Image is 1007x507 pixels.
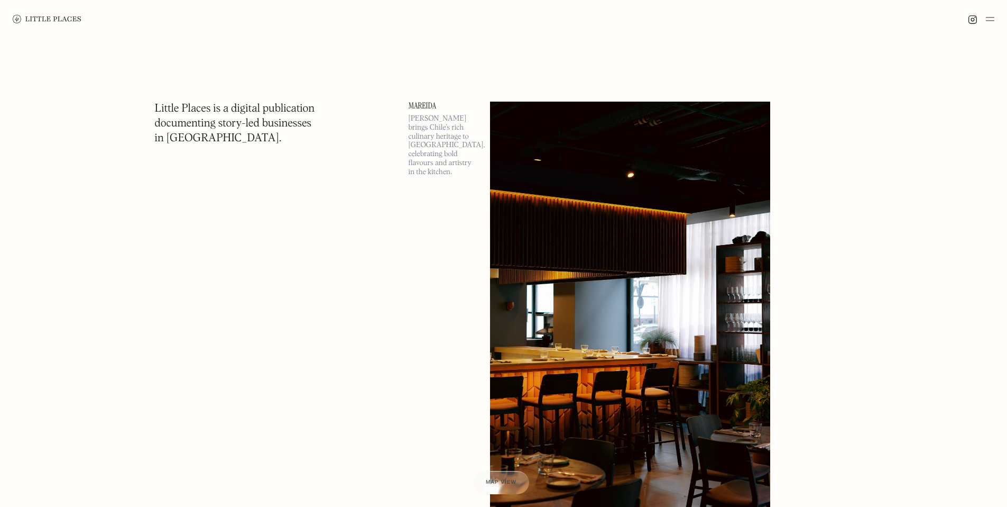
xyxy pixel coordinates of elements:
p: [PERSON_NAME] brings Chile’s rich culinary heritage to [GEOGRAPHIC_DATA], celebrating bold flavou... [409,114,477,177]
a: Map view [473,471,529,494]
span: Map view [486,479,516,485]
img: Mareida [490,102,771,507]
a: Mareida [409,102,477,110]
h1: Little Places is a digital publication documenting story-led businesses in [GEOGRAPHIC_DATA]. [155,102,315,146]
